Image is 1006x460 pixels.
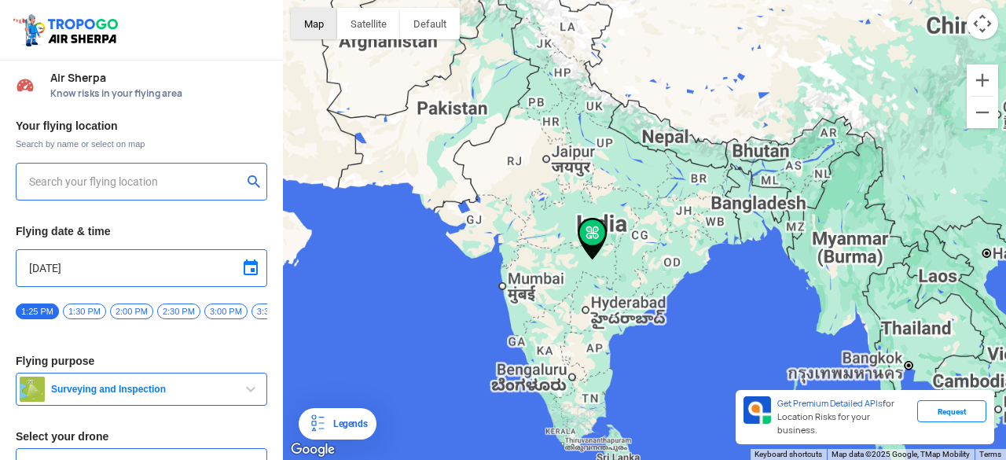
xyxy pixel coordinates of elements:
span: 1:30 PM [63,304,106,319]
button: Show street map [291,8,337,39]
button: Zoom in [967,64,998,96]
span: Search by name or select on map [16,138,267,150]
div: Request [917,400,986,422]
span: Surveying and Inspection [45,383,241,396]
button: Show satellite imagery [337,8,400,39]
span: Map data ©2025 Google, TMap Mobility [832,450,970,458]
img: Google [287,440,339,460]
h3: Flying purpose [16,355,267,366]
img: ic_tgdronemaps.svg [12,12,123,48]
button: Map camera controls [967,8,998,39]
img: Legends [308,414,327,433]
h3: Your flying location [16,120,267,131]
span: 2:30 PM [157,304,200,319]
span: Know risks in your flying area [50,87,267,100]
a: Terms [979,450,1001,458]
span: 3:30 PM [251,304,295,319]
span: 3:00 PM [204,304,248,319]
button: Keyboard shortcuts [754,449,822,460]
h3: Flying date & time [16,226,267,237]
img: survey.png [20,377,45,402]
span: Air Sherpa [50,72,267,84]
span: 1:25 PM [16,304,59,319]
div: Legends [327,414,367,433]
button: Zoom out [967,97,998,128]
input: Search your flying location [29,172,242,191]
span: Get Premium Detailed APIs [777,398,883,409]
img: Premium APIs [743,396,771,424]
input: Select Date [29,259,254,278]
span: 2:00 PM [110,304,153,319]
button: Surveying and Inspection [16,373,267,406]
div: for Location Risks for your business. [771,396,917,438]
img: Risk Scores [16,75,35,94]
h3: Select your drone [16,431,267,442]
a: Open this area in Google Maps (opens a new window) [287,440,339,460]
